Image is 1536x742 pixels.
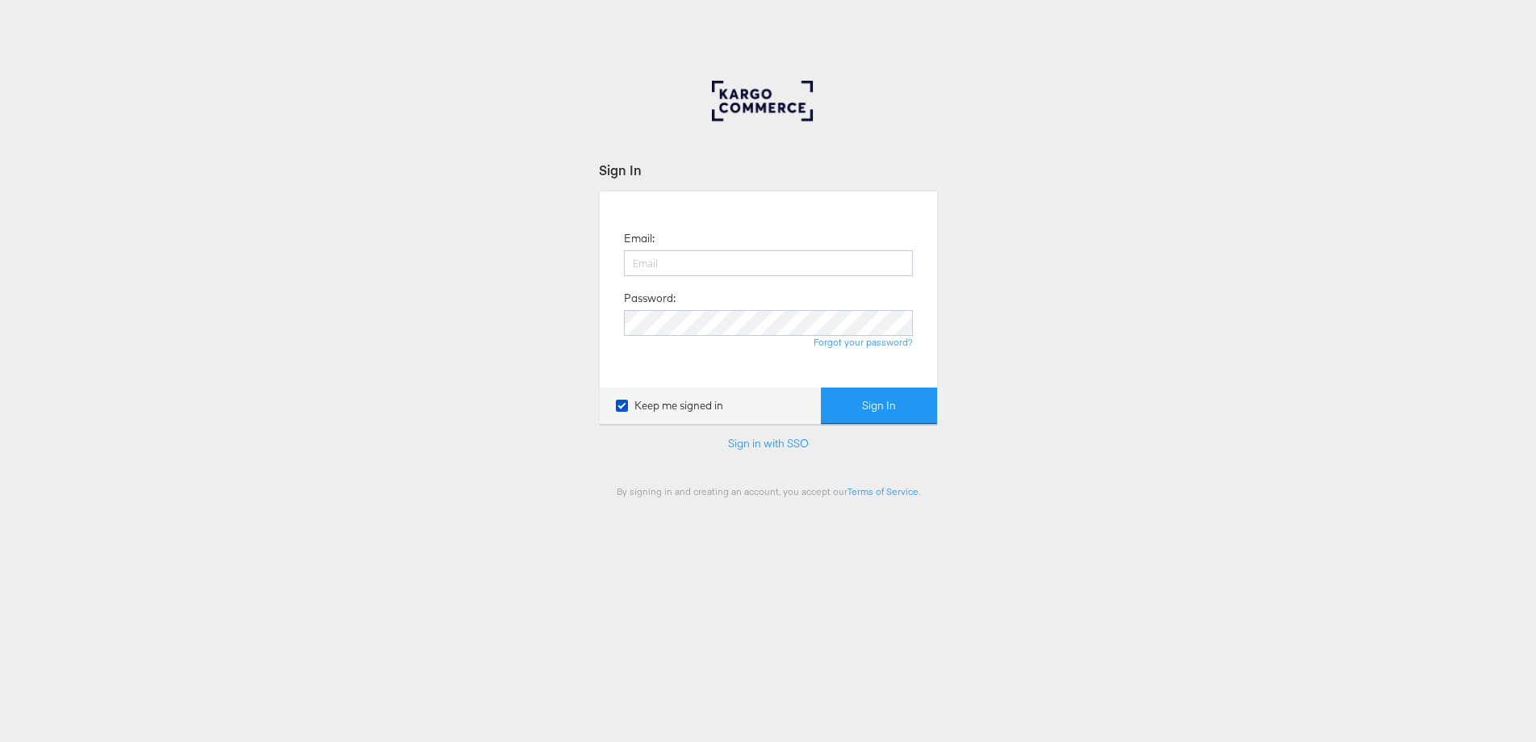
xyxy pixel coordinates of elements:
[624,250,913,276] input: Email
[821,388,937,424] button: Sign In
[728,436,809,451] a: Sign in with SSO
[814,336,913,348] a: Forgot your password?
[616,398,723,413] label: Keep me signed in
[848,485,919,497] a: Terms of Service
[599,161,938,179] div: Sign In
[599,485,938,497] div: By signing in and creating an account, you accept our .
[624,291,676,306] label: Password:
[624,231,655,246] label: Email:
